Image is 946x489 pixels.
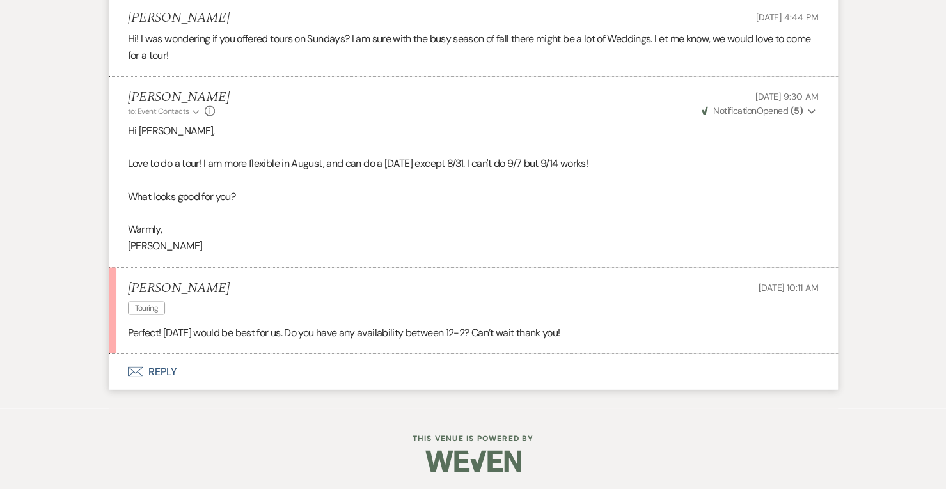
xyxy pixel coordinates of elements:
span: [DATE] 10:11 AM [759,281,819,293]
span: Notification [713,105,756,116]
p: [PERSON_NAME] [128,237,819,254]
button: NotificationOpened (5) [700,104,819,118]
p: Love to do a tour! I am more flexible in August, and can do a [DATE] except 8/31. I can't do 9/7 ... [128,155,819,172]
p: Hi! I was wondering if you offered tours on Sundays? I am sure with the busy season of fall there... [128,31,819,63]
img: Weven Logo [425,439,521,483]
strong: ( 5 ) [790,105,802,116]
button: Reply [109,353,838,389]
p: What looks good for you? [128,188,819,205]
h5: [PERSON_NAME] [128,10,230,26]
h5: [PERSON_NAME] [128,89,230,105]
p: Warmly, [128,221,819,237]
h5: [PERSON_NAME] [128,280,230,296]
span: Opened [702,105,803,116]
span: [DATE] 9:30 AM [755,91,818,102]
p: Hi [PERSON_NAME], [128,123,819,139]
p: Perfect! [DATE] would be best for us. Do you have any availability between 12-2? Can’t wait thank... [128,324,819,341]
span: [DATE] 4:44 PM [755,12,818,23]
span: Touring [128,301,166,314]
span: to: Event Contacts [128,106,189,116]
button: to: Event Contacts [128,105,201,117]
